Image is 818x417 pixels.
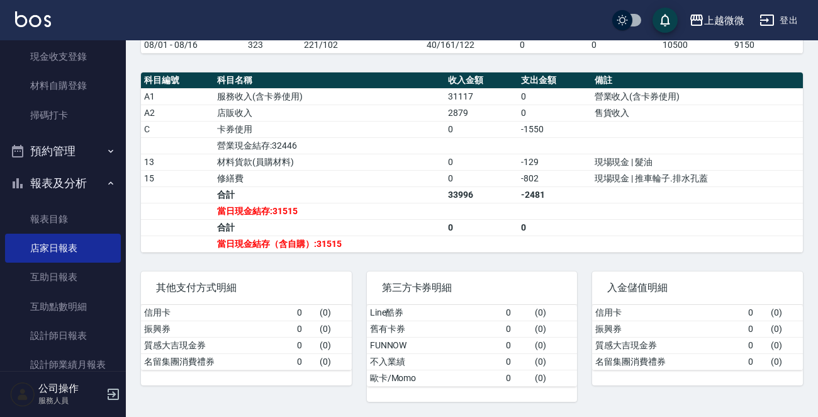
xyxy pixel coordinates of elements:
[592,305,745,321] td: 信用卡
[214,170,444,186] td: 修繕費
[445,186,518,203] td: 33996
[15,11,51,27] img: Logo
[768,321,803,337] td: ( 0 )
[317,353,352,370] td: ( 0 )
[445,72,518,89] th: 收入金額
[5,263,121,292] a: 互助日報表
[518,186,591,203] td: -2481
[214,186,444,203] td: 合計
[653,8,678,33] button: save
[607,282,788,294] span: 入金儲值明細
[532,353,577,370] td: ( 0 )
[141,72,214,89] th: 科目編號
[214,154,444,170] td: 材料貨款(員購材料)
[532,370,577,386] td: ( 0 )
[592,337,745,353] td: 質感大吉現金券
[317,321,352,337] td: ( 0 )
[503,353,532,370] td: 0
[745,337,768,353] td: 0
[367,337,503,353] td: FUNNOW
[532,305,577,321] td: ( 0 )
[214,137,444,154] td: 營業現金結存:32446
[588,37,660,53] td: 0
[141,37,245,53] td: 08/01 - 08/16
[445,105,518,121] td: 2879
[5,135,121,168] button: 預約管理
[592,353,745,370] td: 名留集團消費禮券
[141,337,294,353] td: 質感大吉現金券
[294,337,317,353] td: 0
[141,305,352,370] table: a dense table
[367,321,503,337] td: 舊有卡券
[532,321,577,337] td: ( 0 )
[382,282,563,294] span: 第三方卡券明細
[518,170,591,186] td: -802
[5,350,121,379] a: 設計師業績月報表
[141,121,214,137] td: C
[367,370,503,386] td: 歐卡/Momo
[591,154,803,170] td: 現場現金 | 髮油
[518,121,591,137] td: -1550
[5,71,121,100] a: 材料自購登錄
[141,170,214,186] td: 15
[423,37,517,53] td: 40/161/122
[704,13,744,28] div: 上越微微
[5,42,121,71] a: 現金收支登錄
[141,154,214,170] td: 13
[5,234,121,263] a: 店家日報表
[745,353,768,370] td: 0
[445,88,518,105] td: 31117
[445,121,518,137] td: 0
[503,337,532,353] td: 0
[317,337,352,353] td: ( 0 )
[214,72,444,89] th: 科目名稱
[214,219,444,236] td: 合計
[141,88,214,105] td: A1
[591,72,803,89] th: 備註
[5,205,121,234] a: 報表目錄
[294,305,317,321] td: 0
[503,305,532,321] td: 0
[518,105,591,121] td: 0
[517,37,588,53] td: 0
[659,37,731,53] td: 10500
[141,305,294,321] td: 信用卡
[754,9,803,32] button: 登出
[532,337,577,353] td: ( 0 )
[5,292,121,321] a: 互助點數明細
[591,170,803,186] td: 現場現金 | 推車輪子.排水孔蓋
[445,154,518,170] td: 0
[10,382,35,407] img: Person
[592,305,803,370] table: a dense table
[518,219,591,236] td: 0
[141,105,214,121] td: A2
[518,88,591,105] td: 0
[367,305,503,321] td: Line酷券
[5,321,121,350] a: 設計師日報表
[294,353,317,370] td: 0
[5,167,121,200] button: 報表及分析
[245,37,301,53] td: 323
[214,105,444,121] td: 店販收入
[214,203,444,219] td: 當日現金結存:31515
[684,8,749,33] button: 上越微微
[591,105,803,121] td: 售貨收入
[141,72,803,253] table: a dense table
[592,321,745,337] td: 振興券
[5,101,121,130] a: 掃碼打卡
[38,382,103,395] h5: 公司操作
[445,219,518,236] td: 0
[214,121,444,137] td: 卡券使用
[745,321,768,337] td: 0
[768,305,803,321] td: ( 0 )
[745,305,768,321] td: 0
[141,321,294,337] td: 振興券
[503,370,532,386] td: 0
[214,88,444,105] td: 服務收入(含卡券使用)
[317,305,352,321] td: ( 0 )
[38,395,103,406] p: 服務人員
[518,72,591,89] th: 支出金額
[367,353,503,370] td: 不入業績
[503,321,532,337] td: 0
[518,154,591,170] td: -129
